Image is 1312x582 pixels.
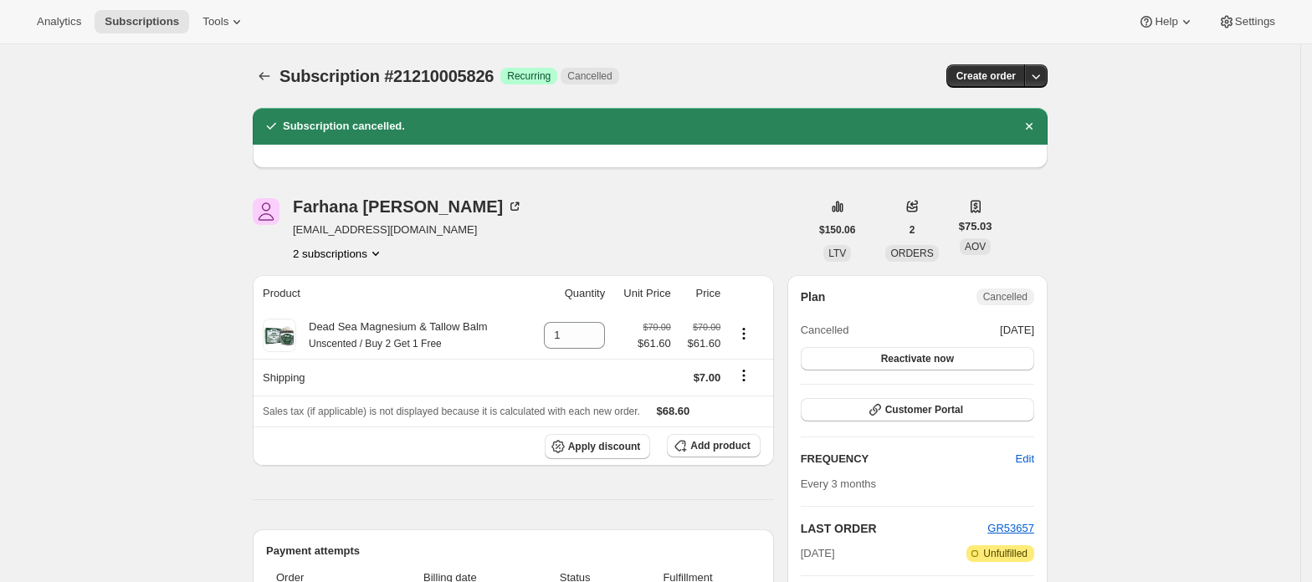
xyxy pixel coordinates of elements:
button: Create order [946,64,1026,88]
span: [DATE] [801,545,835,562]
span: Add product [690,439,750,452]
button: Product actions [293,245,384,262]
button: Subscriptions [253,64,276,88]
button: GR53657 [987,520,1034,537]
div: Dead Sea Magnesium & Tallow Balm [296,319,488,352]
span: AOV [965,241,986,253]
span: Analytics [37,15,81,28]
span: Sales tax (if applicable) is not displayed because it is calculated with each new order. [263,406,640,417]
th: Unit Price [610,275,676,312]
span: Reactivate now [881,352,954,365]
th: Product [253,275,528,312]
span: Edit [1016,451,1034,467]
button: Dismiss notification [1017,115,1041,138]
small: Unscented / Buy 2 Get 1 Free [309,338,442,350]
h2: Subscription cancelled. [283,118,405,135]
span: $150.06 [819,223,855,237]
span: LTV [828,248,846,259]
button: Edit [1006,446,1044,472]
span: Tools [202,15,228,28]
button: Help [1128,10,1204,33]
span: $61.60 [638,335,671,352]
span: Help [1155,15,1177,28]
span: $68.60 [657,405,690,417]
div: Farhana [PERSON_NAME] [293,198,523,215]
span: Unfulfilled [983,547,1028,560]
button: Shipping actions [730,366,757,385]
span: 2 [910,223,915,237]
span: Settings [1235,15,1275,28]
span: ORDERS [890,248,933,259]
span: Cancelled [983,290,1028,304]
button: Subscriptions [95,10,189,33]
th: Price [676,275,725,312]
button: Settings [1208,10,1285,33]
span: [DATE] [1000,322,1034,339]
th: Quantity [528,275,610,312]
span: Cancelled [801,322,849,339]
h2: Plan [801,288,826,305]
button: Analytics [27,10,91,33]
span: Recurring [507,69,551,83]
h2: Payment attempts [266,543,761,559]
th: Shipping [253,359,528,396]
span: $61.60 [681,335,720,352]
span: $75.03 [959,218,992,235]
img: product img [263,319,296,352]
button: Apply discount [545,434,651,459]
small: $70.00 [693,322,720,332]
h2: LAST ORDER [801,520,988,537]
span: [EMAIL_ADDRESS][DOMAIN_NAME] [293,222,523,238]
span: $7.00 [694,371,721,384]
span: Subscription #21210005826 [279,67,494,85]
button: Add product [667,434,760,457]
button: Product actions [730,324,757,343]
h2: FREQUENCY [801,451,1016,467]
span: Subscriptions [105,15,179,28]
small: $70.00 [643,322,671,332]
button: $150.06 [809,218,865,242]
button: Customer Portal [801,398,1034,421]
span: Cancelled [567,69,612,83]
button: Tools [192,10,255,33]
span: Farhana Cannon [253,198,279,225]
span: Every 3 months [801,477,876,490]
span: Apply discount [568,440,641,453]
button: 2 [899,218,925,242]
span: Customer Portal [885,403,963,416]
a: GR53657 [987,522,1034,534]
button: Reactivate now [801,347,1034,370]
span: Create order [956,69,1016,83]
